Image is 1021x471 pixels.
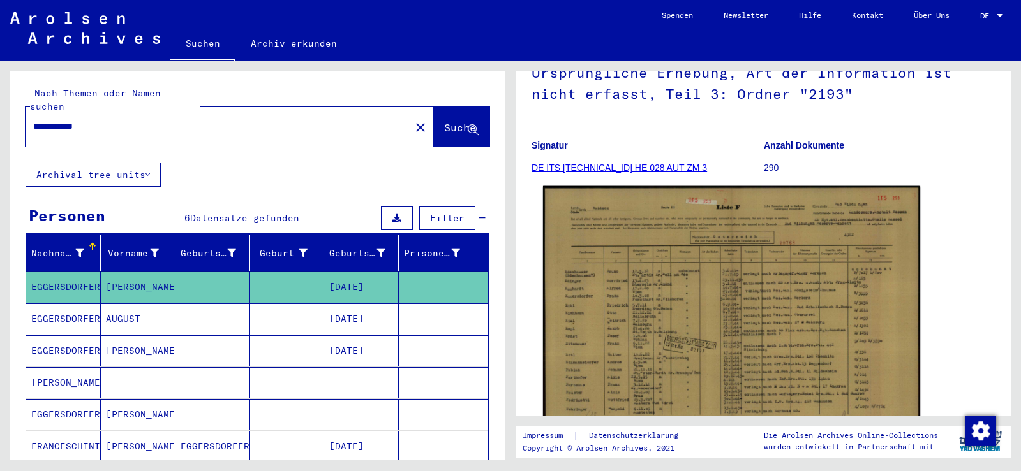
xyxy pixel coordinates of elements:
mat-cell: [DATE] [324,272,399,303]
mat-cell: AUGUST [101,303,175,335]
mat-label: Nach Themen oder Namen suchen [30,87,161,112]
b: Signatur [532,140,568,150]
img: 001.jpg [543,186,920,453]
mat-header-cell: Geburtsname [175,235,250,271]
mat-icon: close [413,120,428,135]
img: Arolsen_neg.svg [10,12,160,44]
img: yv_logo.png [957,425,1004,457]
span: Suche [444,121,476,134]
mat-cell: [DATE] [324,335,399,366]
button: Clear [408,114,433,140]
mat-header-cell: Nachname [26,235,101,271]
mat-cell: EGGERSDORFER [26,272,101,303]
a: Suchen [170,28,235,61]
h1: Ursprüngliche Erhebung, Art der Information ist nicht erfasst, Teil 3: Ordner "2193" [532,43,995,120]
div: Nachname [31,243,100,263]
mat-cell: FRANCESCHINI [26,431,101,462]
mat-cell: EGGERSDORFER [26,399,101,430]
div: Prisoner # [404,243,476,263]
a: Archiv erkunden [235,28,352,59]
p: wurden entwickelt in Partnerschaft mit [764,441,938,453]
img: Zustimmung ändern [965,416,996,446]
b: Anzahl Dokumente [764,140,844,150]
mat-cell: [DATE] [324,431,399,462]
div: Geburtsdatum [329,247,385,260]
div: Geburtsdatum [329,243,401,263]
mat-cell: [PERSON_NAME] [101,335,175,366]
button: Archival tree units [26,163,161,187]
mat-cell: [PERSON_NAME] [101,272,175,303]
div: Vorname [106,247,159,260]
mat-cell: EGGERSDORFER [26,303,101,335]
div: Geburt‏ [255,243,324,263]
div: Vorname [106,243,175,263]
a: DE ITS [TECHNICAL_ID] HE 028 AUT ZM 3 [532,163,707,173]
span: 6 [184,212,190,224]
mat-cell: EGGERSDORFER [26,335,101,366]
mat-cell: [PERSON_NAME] [101,431,175,462]
span: Datensätze gefunden [190,212,299,224]
mat-header-cell: Geburt‏ [250,235,324,271]
a: Impressum [523,429,573,442]
a: Datenschutzerklärung [579,429,694,442]
mat-header-cell: Geburtsdatum [324,235,399,271]
mat-cell: [DATE] [324,303,399,335]
mat-cell: [PERSON_NAME] [101,399,175,430]
span: DE [980,11,994,20]
div: | [523,429,694,442]
div: Nachname [31,247,84,260]
div: Personen [29,204,105,227]
p: 290 [764,161,995,175]
button: Filter [419,206,475,230]
mat-header-cell: Vorname [101,235,175,271]
div: Geburt‏ [255,247,308,260]
span: Filter [430,212,465,224]
div: Geburtsname [181,247,237,260]
p: Die Arolsen Archives Online-Collections [764,430,938,441]
mat-cell: EGGERSDORFER [175,431,250,462]
p: Copyright © Arolsen Archives, 2021 [523,442,694,454]
div: Prisoner # [404,247,460,260]
button: Suche [433,107,489,147]
mat-cell: [PERSON_NAME] [26,367,101,398]
div: Geburtsname [181,243,253,263]
mat-header-cell: Prisoner # [399,235,488,271]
